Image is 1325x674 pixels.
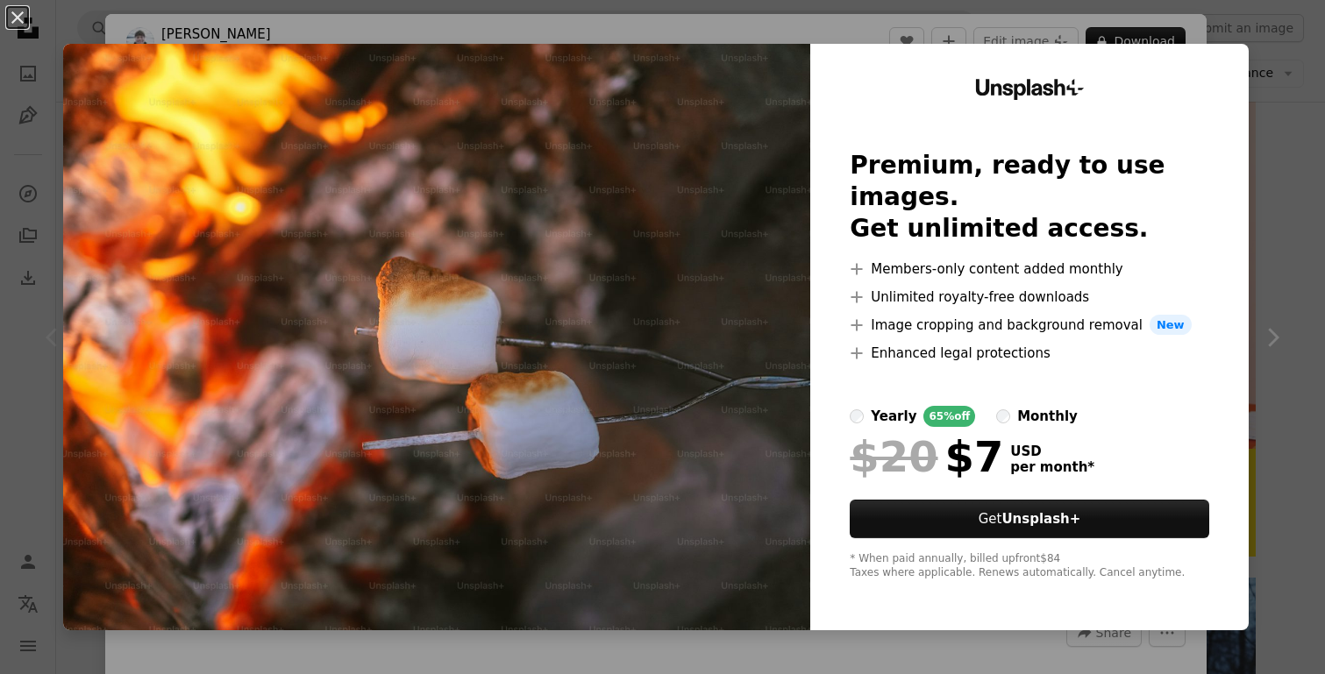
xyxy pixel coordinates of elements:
[871,406,916,427] div: yearly
[850,434,1003,479] div: $7
[996,409,1010,423] input: monthly
[1150,315,1192,336] span: New
[850,409,864,423] input: yearly65%off
[1017,406,1078,427] div: monthly
[850,287,1208,308] li: Unlimited royalty-free downloads
[850,343,1208,364] li: Enhanced legal protections
[1010,459,1094,475] span: per month *
[850,315,1208,336] li: Image cropping and background removal
[1001,511,1080,527] strong: Unsplash+
[850,259,1208,280] li: Members-only content added monthly
[923,406,975,427] div: 65% off
[1010,443,1094,459] span: USD
[850,434,937,479] span: $20
[850,552,1208,580] div: * When paid annually, billed upfront $84 Taxes where applicable. Renews automatically. Cancel any...
[850,500,1208,538] button: GetUnsplash+
[850,150,1208,245] h2: Premium, ready to use images. Get unlimited access.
